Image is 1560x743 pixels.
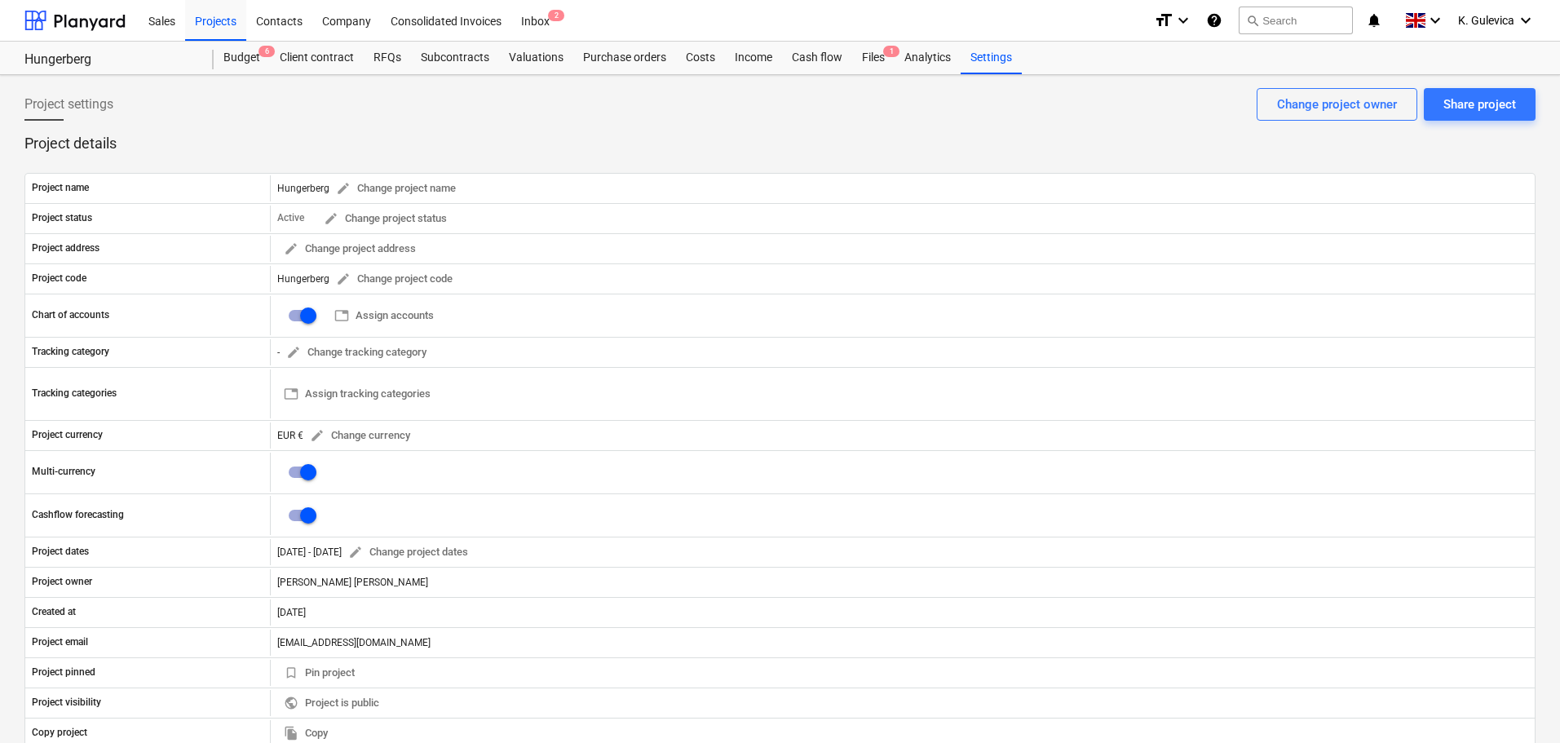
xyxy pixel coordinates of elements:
span: Assign accounts [334,307,434,325]
a: Costs [676,42,725,74]
p: Project status [32,211,92,225]
span: edit [336,181,351,196]
span: edit [284,241,298,256]
div: Change project owner [1277,94,1397,115]
span: Change tracking category [286,343,426,362]
i: keyboard_arrow_down [1425,11,1445,30]
div: Hungerberg [24,51,194,69]
span: 1 [883,46,899,57]
button: Change tracking category [280,340,433,365]
span: file_copy [284,726,298,741]
span: K. Gulevica [1458,14,1514,27]
span: Copy [284,724,328,743]
p: Project visibility [32,696,101,710]
span: EUR € [277,429,303,440]
button: Change currency [303,423,417,449]
button: Change project name [329,176,462,201]
div: Share project [1443,94,1516,115]
span: Change project status [324,210,447,228]
div: [PERSON_NAME] [PERSON_NAME] [270,569,1535,595]
p: Multi-currency [32,465,95,479]
button: Search [1239,7,1353,34]
p: Project details [24,134,1536,153]
div: Files [852,42,895,74]
p: Project dates [32,545,89,559]
p: Project email [32,635,88,649]
a: Subcontracts [411,42,499,74]
a: Client contract [270,42,364,74]
iframe: Chat Widget [1478,665,1560,743]
span: table [284,387,298,401]
div: Budget [214,42,270,74]
p: Chart of accounts [32,308,109,322]
span: Project is public [284,694,379,713]
p: Copy project [32,726,87,740]
button: Project is public [277,691,386,716]
p: Active [277,211,304,225]
div: [EMAIL_ADDRESS][DOMAIN_NAME] [270,630,1535,656]
button: Change project owner [1257,88,1417,121]
span: Pin project [284,664,355,683]
span: bookmark_border [284,666,298,680]
p: Tracking category [32,345,109,359]
button: Assign accounts [328,303,440,329]
span: Change project address [284,240,416,259]
span: edit [348,545,363,559]
span: search [1246,14,1259,27]
div: - [277,340,433,365]
a: Analytics [895,42,961,74]
i: keyboard_arrow_down [1516,11,1536,30]
a: Settings [961,42,1022,74]
div: [DATE] [270,599,1535,626]
span: edit [286,345,301,360]
div: Hungerberg [277,176,462,201]
a: Purchase orders [573,42,676,74]
span: edit [324,211,338,226]
span: Change currency [310,427,410,445]
a: Cash flow [782,42,852,74]
span: edit [310,428,325,443]
p: Project address [32,241,99,255]
span: public [284,696,298,710]
p: Created at [32,605,76,619]
span: Assign tracking categories [284,385,431,404]
i: keyboard_arrow_down [1173,11,1193,30]
a: Income [725,42,782,74]
p: Project name [32,181,89,195]
p: Project currency [32,428,103,442]
span: Change project name [336,179,456,198]
a: Valuations [499,42,573,74]
i: format_size [1154,11,1173,30]
a: Files1 [852,42,895,74]
p: Tracking categories [32,387,117,400]
button: Change project dates [342,540,475,565]
div: Hungerberg [277,267,459,292]
p: Cashflow forecasting [32,508,124,522]
div: RFQs [364,42,411,74]
span: table [334,308,349,323]
p: Project owner [32,575,92,589]
button: Share project [1424,88,1536,121]
div: [DATE] - [DATE] [277,546,342,558]
button: Change project status [317,206,453,232]
span: 6 [259,46,275,57]
i: notifications [1366,11,1382,30]
button: Change project address [277,237,422,262]
p: Project code [32,272,86,285]
button: Change project code [329,267,459,292]
i: Knowledge base [1206,11,1222,30]
a: Budget6 [214,42,270,74]
span: 2 [548,10,564,21]
p: Project pinned [32,666,95,679]
span: Change project dates [348,543,468,562]
span: Change project code [336,270,453,289]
